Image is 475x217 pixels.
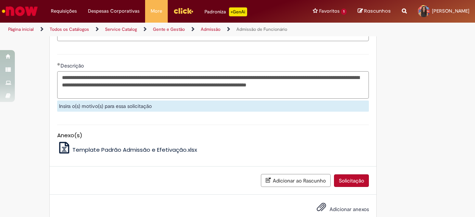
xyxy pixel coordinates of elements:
[432,8,469,14] span: [PERSON_NAME]
[364,7,391,14] span: Rascunhos
[57,146,197,154] a: Template Padrão Admissão e Efetivação.xlsx
[88,7,140,15] span: Despesas Corporativas
[50,26,89,32] a: Todos os Catálogos
[330,206,369,213] span: Adicionar anexos
[72,146,197,154] span: Template Padrão Admissão e Efetivação.xlsx
[341,9,347,15] span: 1
[236,26,287,32] a: Admissão de Funcionário
[173,5,193,16] img: click_logo_yellow_360x200.png
[105,26,137,32] a: Service Catalog
[334,174,369,187] button: Solicitação
[57,63,60,66] span: Obrigatório Preenchido
[1,4,39,19] img: ServiceNow
[153,26,185,32] a: Gente e Gestão
[319,7,340,15] span: Favoritos
[6,23,311,36] ul: Trilhas de página
[358,8,391,15] a: Rascunhos
[261,174,331,187] button: Adicionar ao Rascunho
[204,7,247,16] div: Padroniza
[8,26,34,32] a: Página inicial
[229,7,247,16] p: +GenAi
[57,101,369,112] div: Insira o(s) motivo(s) para essa solicitação
[60,62,85,69] span: Descrição
[151,7,162,15] span: More
[51,7,77,15] span: Requisições
[201,26,220,32] a: Admissão
[57,71,369,98] textarea: Descrição
[57,132,369,139] h5: Anexo(s)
